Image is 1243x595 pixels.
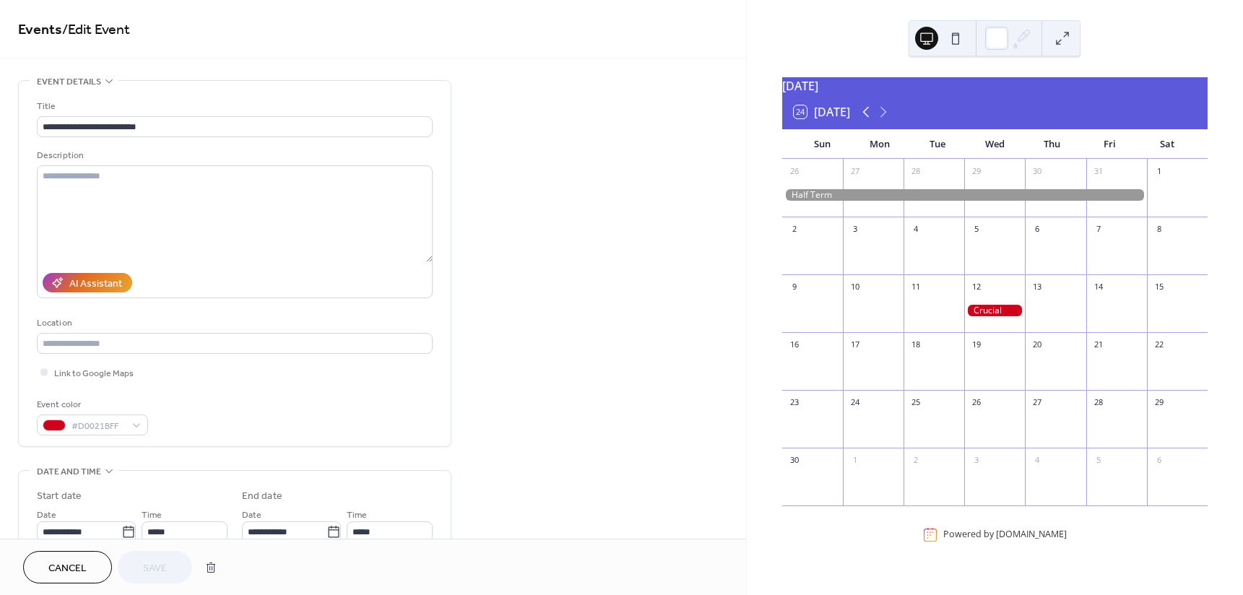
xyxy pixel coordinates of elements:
span: Time [142,508,162,523]
div: 31 [1091,164,1106,180]
div: Crucial Crew [964,305,1025,317]
span: Cancel [48,561,87,576]
div: 29 [969,164,984,180]
div: End date [242,489,282,504]
a: Events [18,16,62,44]
button: AI Assistant [43,273,132,292]
button: 24[DATE] [789,102,855,122]
div: AI Assistant [69,277,122,292]
div: 1 [1151,164,1167,180]
div: 14 [1091,279,1106,295]
div: 2 [787,222,802,238]
div: Mon [851,130,909,159]
div: 5 [1091,453,1106,469]
div: 2 [908,453,924,469]
div: 21 [1091,337,1106,353]
div: Start date [37,489,82,504]
div: Sat [1138,130,1196,159]
a: [DOMAIN_NAME] [996,528,1067,540]
div: 6 [1151,453,1167,469]
span: Date and time [37,464,101,479]
span: #D0021BFF [72,419,125,434]
div: 12 [969,279,984,295]
div: 20 [1029,337,1045,353]
div: 22 [1151,337,1167,353]
div: 9 [787,279,802,295]
div: 17 [847,337,863,353]
div: 1 [847,453,863,469]
span: Date [37,508,56,523]
div: 28 [908,164,924,180]
span: / Edit Event [62,16,130,44]
div: Event color [37,397,145,412]
div: Description [37,148,430,163]
div: 24 [847,395,863,411]
div: 16 [787,337,802,353]
div: Title [37,99,430,114]
div: 6 [1029,222,1045,238]
div: 4 [1029,453,1045,469]
div: Location [37,316,430,331]
div: 27 [847,164,863,180]
div: 3 [847,222,863,238]
span: Date [242,508,261,523]
div: Fri [1081,130,1139,159]
div: 5 [969,222,984,238]
div: 18 [908,337,924,353]
span: Event details [37,74,101,90]
div: 27 [1029,395,1045,411]
span: Time [347,508,367,523]
div: 26 [787,164,802,180]
div: 8 [1151,222,1167,238]
div: Sun [794,130,852,159]
div: 15 [1151,279,1167,295]
div: 13 [1029,279,1045,295]
div: Wed [966,130,1023,159]
div: 25 [908,395,924,411]
div: Thu [1023,130,1081,159]
span: Link to Google Maps [54,366,134,381]
div: 30 [787,453,802,469]
div: Half Term [782,189,1147,201]
div: 28 [1091,395,1106,411]
div: 3 [969,453,984,469]
div: 29 [1151,395,1167,411]
button: Cancel [23,551,112,583]
div: 4 [908,222,924,238]
div: 10 [847,279,863,295]
div: Tue [909,130,966,159]
div: 30 [1029,164,1045,180]
div: Powered by [943,528,1067,540]
div: [DATE] [782,77,1208,95]
div: 19 [969,337,984,353]
div: 7 [1091,222,1106,238]
div: 26 [969,395,984,411]
div: 23 [787,395,802,411]
div: 11 [908,279,924,295]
